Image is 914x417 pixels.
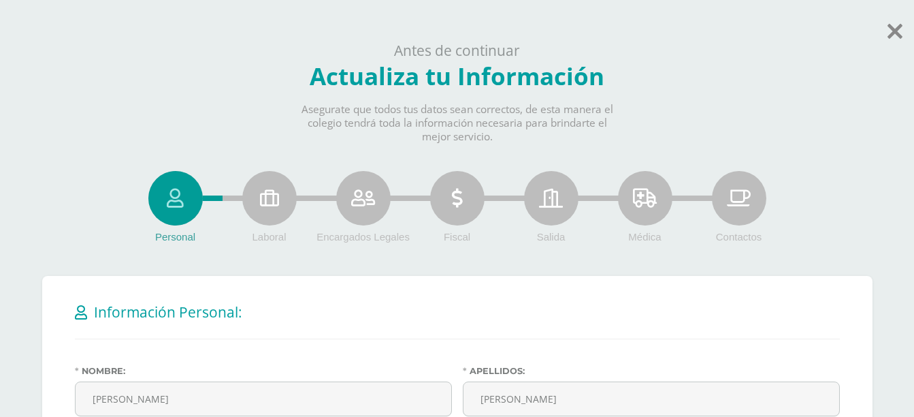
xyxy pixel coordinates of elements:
[316,231,410,243] span: Encargados Legales
[628,231,661,243] span: Médica
[394,41,520,60] span: Antes de continuar
[290,103,625,144] p: Asegurate que todos tus datos sean correctos, de esta manera el colegio tendrá toda la informació...
[94,303,242,322] span: Información Personal:
[716,231,762,243] span: Contactos
[76,382,451,416] input: Nombre
[463,382,839,416] input: Apellidos
[887,12,902,44] a: Saltar actualización de datos
[444,231,470,243] span: Fiscal
[75,366,452,376] label: Nombre:
[252,231,286,243] span: Laboral
[155,231,195,243] span: Personal
[537,231,566,243] span: Salida
[463,366,840,376] label: Apellidos:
